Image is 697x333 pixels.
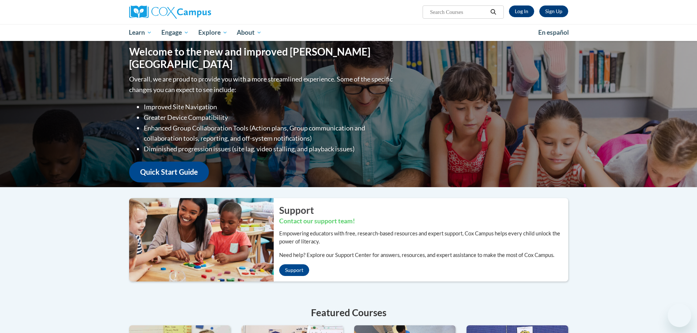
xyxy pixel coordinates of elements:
iframe: Button to launch messaging window [668,304,691,327]
h2: Support [279,204,568,217]
a: Engage [157,24,194,41]
a: Log In [509,5,534,17]
span: Explore [198,28,228,37]
a: En español [533,25,574,40]
span: En español [538,29,569,36]
a: Support [279,264,309,276]
div: Main menu [118,24,579,41]
img: Cox Campus [129,5,211,19]
span: Engage [161,28,189,37]
li: Enhanced Group Collaboration Tools (Action plans, Group communication and collaboration tools, re... [144,123,394,144]
a: Learn [124,24,157,41]
p: Overall, we are proud to provide you with a more streamlined experience. Some of the specific cha... [129,74,394,95]
li: Greater Device Compatibility [144,112,394,123]
input: Search Courses [429,8,488,16]
a: Quick Start Guide [129,162,209,182]
h3: Contact our support team! [279,217,568,226]
span: Learn [129,28,152,37]
span: About [237,28,262,37]
li: Improved Site Navigation [144,102,394,112]
a: Register [539,5,568,17]
a: Cox Campus [129,5,268,19]
h4: Featured Courses [129,306,568,320]
li: Diminished progression issues (site lag, video stalling, and playback issues) [144,144,394,154]
p: Empowering educators with free, research-based resources and expert support, Cox Campus helps eve... [279,230,568,246]
a: Explore [194,24,232,41]
a: About [232,24,266,41]
p: Need help? Explore our Support Center for answers, resources, and expert assistance to make the m... [279,251,568,259]
img: ... [124,198,274,281]
h1: Welcome to the new and improved [PERSON_NAME][GEOGRAPHIC_DATA] [129,46,394,70]
button: Search [488,8,499,16]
